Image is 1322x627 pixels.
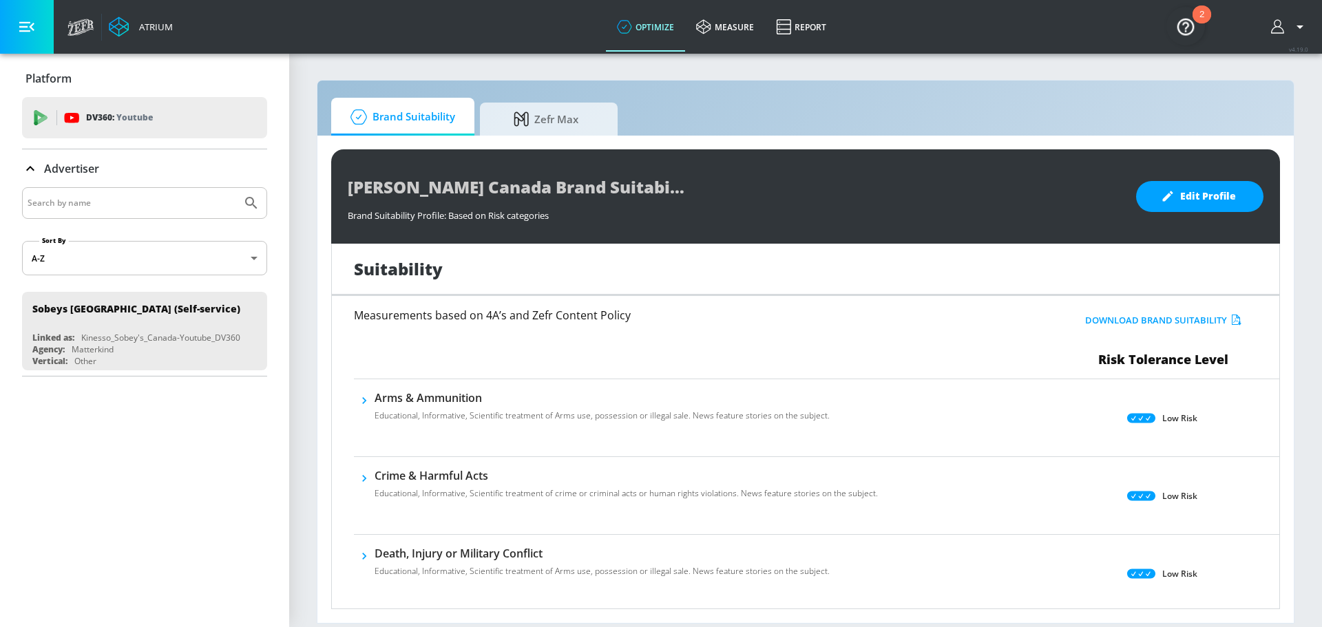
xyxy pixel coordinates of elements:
div: Agency: [32,343,65,355]
div: Sobeys [GEOGRAPHIC_DATA] (Self-service)Linked as:Kinesso_Sobey's_Canada-Youtube_DV360Agency:Matte... [22,292,267,370]
span: Zefr Max [494,103,598,136]
div: Arms & AmmunitionEducational, Informative, Scientific treatment of Arms use, possession or illega... [375,390,830,430]
h6: Measurements based on 4A’s and Zefr Content Policy [354,310,971,321]
p: Low Risk [1162,489,1197,503]
div: Advertiser [22,187,267,376]
span: Brand Suitability [345,100,455,134]
div: Crime & Harmful ActsEducational, Informative, Scientific treatment of crime or criminal acts or h... [375,468,878,508]
div: Matterkind [72,343,114,355]
p: Educational, Informative, Scientific treatment of crime or criminal acts or human rights violatio... [375,487,878,500]
div: DV360: Youtube [22,97,267,138]
p: Platform [25,71,72,86]
div: Brand Suitability Profile: Based on Risk categories [348,202,1122,222]
p: Youtube [116,110,153,125]
p: Low Risk [1162,411,1197,425]
button: Edit Profile [1136,181,1263,212]
p: DV360: [86,110,153,125]
div: Vertical: [32,355,67,367]
h6: Death, Injury or Military Conflict [375,546,830,561]
input: Search by name [28,194,236,212]
label: Sort By [39,236,69,245]
p: Advertiser [44,161,99,176]
a: Report [765,2,837,52]
div: Advertiser [22,149,267,188]
h6: Crime & Harmful Acts [375,468,878,483]
a: Atrium [109,17,173,37]
div: Sobeys [GEOGRAPHIC_DATA] (Self-service) [32,302,240,315]
p: Educational, Informative, Scientific treatment of Arms use, possession or illegal sale. News feat... [375,565,830,577]
div: Kinesso_Sobey's_Canada-Youtube_DV360 [81,332,240,343]
div: Platform [22,59,267,98]
span: Risk Tolerance Level [1098,351,1228,368]
div: Atrium [134,21,173,33]
div: 2 [1199,14,1204,32]
nav: list of Advertiser [22,286,267,376]
div: Other [74,355,96,367]
button: Open Resource Center, 2 new notifications [1166,7,1205,45]
span: Edit Profile [1164,188,1236,205]
div: Linked as: [32,332,74,343]
button: Download Brand Suitability [1082,310,1245,331]
span: v 4.19.0 [1289,45,1308,53]
p: Educational, Informative, Scientific treatment of Arms use, possession or illegal sale. News feat... [375,410,830,422]
h6: Arms & Ammunition [375,390,830,405]
div: A-Z [22,241,267,275]
div: Death, Injury or Military ConflictEducational, Informative, Scientific treatment of Arms use, pos... [375,546,830,586]
a: measure [685,2,765,52]
h1: Suitability [354,257,443,280]
a: optimize [606,2,685,52]
p: Low Risk [1162,566,1197,581]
